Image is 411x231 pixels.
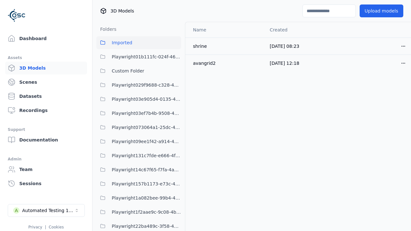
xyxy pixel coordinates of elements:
[5,76,87,89] a: Scenes
[8,204,85,217] button: Select a workspace
[96,107,181,120] button: Playwright03ef7b4b-9508-47f0-8afd-5e0ec78663fc
[185,22,265,38] th: Name
[96,36,181,49] button: Imported
[112,194,181,202] span: Playwright1a082bee-99b4-4375-8133-1395ef4c0af5
[96,50,181,63] button: Playwright01b111fc-024f-466d-9bae-c06bfb571c6d
[5,133,87,146] a: Documentation
[112,180,181,188] span: Playwright157b1173-e73c-4808-a1ac-12e2e4cec217
[5,90,87,103] a: Datasets
[112,124,181,131] span: Playwright073064a1-25dc-42be-bd5d-9b023c0ea8dd
[5,177,87,190] a: Sessions
[112,138,181,145] span: Playwright09ee1f42-a914-43b3-abf1-e7ca57cf5f96
[96,135,181,148] button: Playwright09ee1f42-a914-43b3-abf1-e7ca57cf5f96
[96,79,181,91] button: Playwright029f9688-c328-482d-9c42-3b0c529f8514
[96,163,181,176] button: Playwright14c67f65-f7fa-4a69-9dce-fa9a259dcaa1
[5,104,87,117] a: Recordings
[96,149,181,162] button: Playwright131c7fde-e666-4f3e-be7e-075966dc97bc
[110,8,134,14] span: 3D Models
[96,121,181,134] button: Playwright073064a1-25dc-42be-bd5d-9b023c0ea8dd
[112,222,181,230] span: Playwright22ba489c-3f58-40ce-82d9-297bfd19b528
[270,44,299,49] span: [DATE] 08:23
[49,225,64,229] a: Cookies
[22,207,74,214] div: Automated Testing 1 - Playwright
[96,26,117,32] h3: Folders
[45,225,46,229] span: |
[8,6,26,24] img: Logo
[28,225,42,229] a: Privacy
[112,152,181,159] span: Playwright131c7fde-e666-4f3e-be7e-075966dc97bc
[8,155,84,163] div: Admin
[96,64,181,77] button: Custom Folder
[193,43,259,49] div: shrine
[112,39,132,47] span: Imported
[112,53,181,61] span: Playwright01b111fc-024f-466d-9bae-c06bfb571c6d
[96,93,181,106] button: Playwright03e905d4-0135-4922-94e2-0c56aa41bf04
[112,67,144,75] span: Custom Folder
[112,81,181,89] span: Playwright029f9688-c328-482d-9c42-3b0c529f8514
[5,32,87,45] a: Dashboard
[5,62,87,74] a: 3D Models
[112,208,181,216] span: Playwright1f2aae9c-9c08-4bb6-a2d5-dc0ac64e971c
[13,207,20,214] div: A
[193,60,259,66] div: avangrid2
[112,166,181,174] span: Playwright14c67f65-f7fa-4a69-9dce-fa9a259dcaa1
[8,54,84,62] div: Assets
[96,177,181,190] button: Playwright157b1173-e73c-4808-a1ac-12e2e4cec217
[8,126,84,133] div: Support
[112,95,181,103] span: Playwright03e905d4-0135-4922-94e2-0c56aa41bf04
[270,61,299,66] span: [DATE] 12:18
[360,4,403,17] button: Upload models
[112,109,181,117] span: Playwright03ef7b4b-9508-47f0-8afd-5e0ec78663fc
[96,206,181,218] button: Playwright1f2aae9c-9c08-4bb6-a2d5-dc0ac64e971c
[96,192,181,204] button: Playwright1a082bee-99b4-4375-8133-1395ef4c0af5
[265,22,337,38] th: Created
[5,163,87,176] a: Team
